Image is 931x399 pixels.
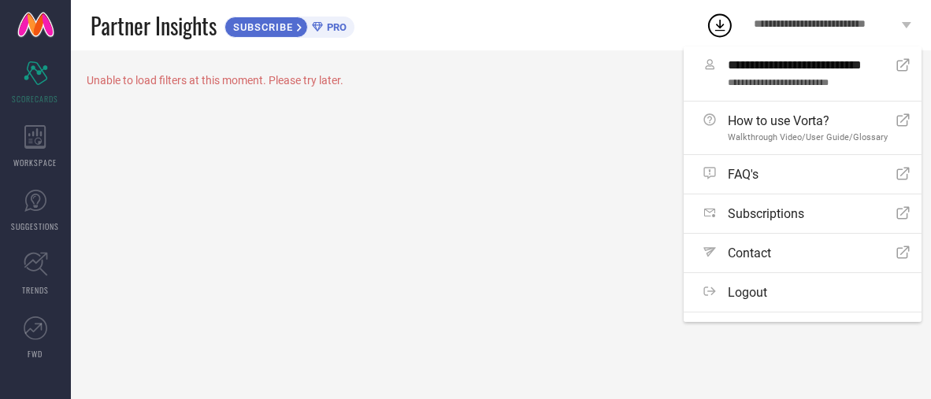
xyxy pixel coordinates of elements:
[684,234,922,272] a: Contact
[684,194,922,233] a: Subscriptions
[728,167,759,182] span: FAQ's
[706,11,734,39] div: Open download list
[728,246,771,260] span: Contact
[22,284,49,296] span: TRENDS
[728,132,888,142] span: Walkthrough Video/User Guide/Glossary
[684,102,922,154] a: How to use Vorta?Walkthrough Video/User Guide/Glossary
[728,285,767,300] span: Logout
[28,348,43,360] span: FWD
[12,220,60,232] span: SUGGESTIONS
[14,157,57,168] span: WORKSPACE
[684,155,922,194] a: FAQ's
[728,206,804,221] span: Subscriptions
[13,93,59,105] span: SCORECARDS
[323,21,347,33] span: PRO
[91,9,217,42] span: Partner Insights
[728,113,888,128] span: How to use Vorta?
[224,13,354,38] a: SUBSCRIBEPRO
[225,21,297,33] span: SUBSCRIBE
[87,74,915,87] div: Unable to load filters at this moment. Please try later.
